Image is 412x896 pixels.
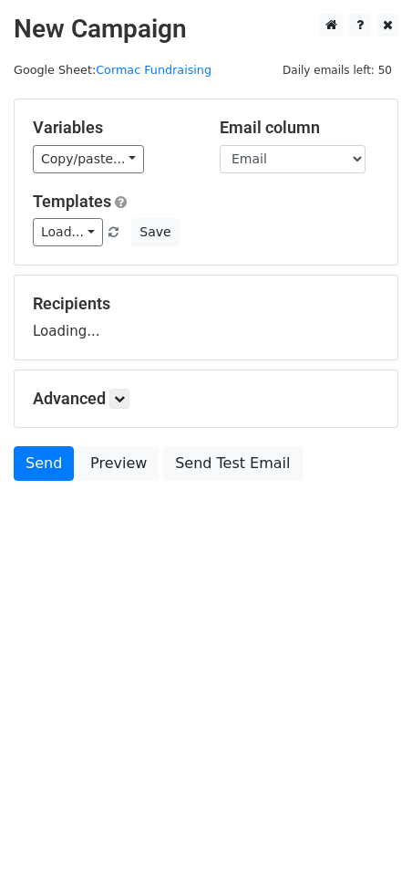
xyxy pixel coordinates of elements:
[96,63,211,77] a: Cormac Fundraising
[33,218,103,246] a: Load...
[14,14,398,45] h2: New Campaign
[276,60,398,80] span: Daily emails left: 50
[276,63,398,77] a: Daily emails left: 50
[33,389,379,409] h5: Advanced
[131,218,179,246] button: Save
[33,294,379,341] div: Loading...
[14,63,211,77] small: Google Sheet:
[78,446,159,481] a: Preview
[33,192,111,211] a: Templates
[163,446,302,481] a: Send Test Email
[33,118,192,138] h5: Variables
[33,294,379,314] h5: Recipients
[33,145,144,173] a: Copy/paste...
[220,118,379,138] h5: Email column
[14,446,74,481] a: Send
